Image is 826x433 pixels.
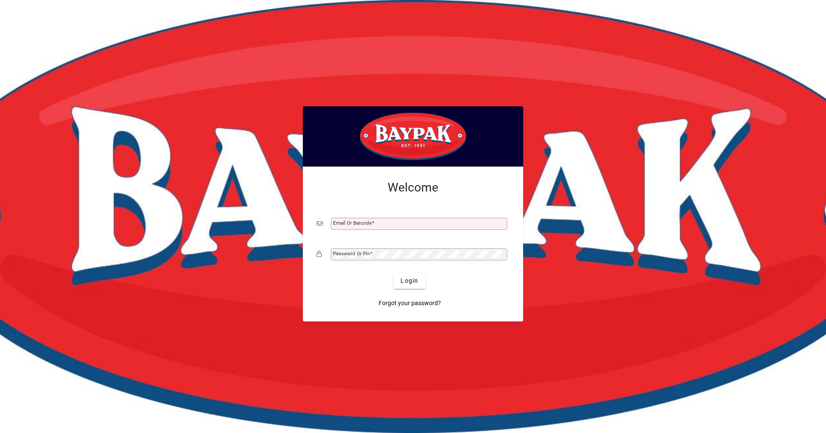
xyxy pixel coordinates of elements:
[317,180,509,195] h2: Welcome
[333,251,370,257] mat-label: Password or Pin
[401,276,418,285] span: Login
[394,273,425,289] button: Login
[379,299,441,308] span: Forgot your password?
[375,296,444,311] a: Forgot your password?
[333,220,372,226] mat-label: Email or Barcode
